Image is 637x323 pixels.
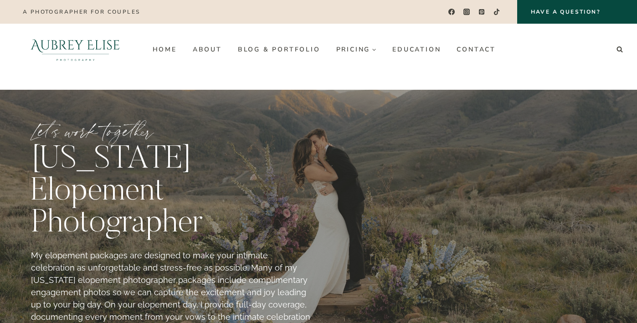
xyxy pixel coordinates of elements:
a: Facebook [445,5,458,19]
a: About [185,42,230,56]
h1: [US_STATE] elopement photographer [31,144,311,240]
a: Home [144,42,185,56]
img: Aubrey Elise Photography [11,24,140,75]
a: TikTok [490,5,503,19]
p: A photographer for couples [23,9,140,15]
a: Blog & Portfolio [230,42,328,56]
p: Let’s work together [31,122,311,140]
a: Education [385,42,449,56]
span: Pricing [336,46,377,53]
a: Pricing [328,42,385,56]
a: Pinterest [475,5,488,19]
button: View Search Form [613,43,626,56]
nav: Primary [144,42,503,56]
a: Instagram [460,5,473,19]
a: Contact [449,42,504,56]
